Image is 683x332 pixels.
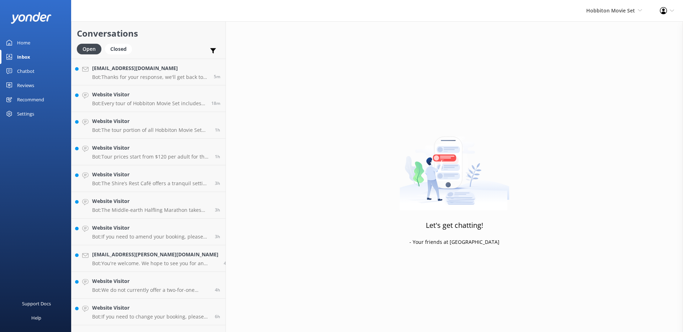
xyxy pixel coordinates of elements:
[92,100,206,107] p: Bot: Every tour of Hobbiton Movie Set includes a visit to The [GEOGRAPHIC_DATA].
[92,287,210,293] p: Bot: We do not currently offer a two-for-one admission discount. However, we have a family pass d...
[72,139,226,165] a: Website VisitorBot:Tour prices start from $120 per adult for the Hobbiton Movie Set guided tour. ...
[17,36,30,50] div: Home
[72,85,226,112] a: Website VisitorBot:Every tour of Hobbiton Movie Set includes a visit to The [GEOGRAPHIC_DATA].18m
[92,234,210,240] p: Bot: If you need to amend your booking, please contact our team at [EMAIL_ADDRESS][DOMAIN_NAME] o...
[72,245,226,272] a: [EMAIL_ADDRESS][PERSON_NAME][DOMAIN_NAME]Bot:You're welcome. We hope to see you for an adventure ...
[17,64,35,78] div: Chatbot
[72,219,226,245] a: Website VisitorBot:If you need to amend your booking, please contact our team at [EMAIL_ADDRESS][...
[92,127,210,133] p: Bot: The tour portion of all Hobbiton Movie Set tour experiences is approximately 2.5 hours long....
[72,165,226,192] a: Website VisitorBot:The Shire’s Rest Café offers a tranquil setting with classic country cafe meal...
[105,44,132,54] div: Closed
[399,122,509,210] img: artwork of a man stealing a conversation from at giant smartphone
[92,144,210,152] h4: Website Visitor
[17,78,34,92] div: Reviews
[215,314,220,320] span: Oct 03 2025 03:54am (UTC +13:00) Pacific/Auckland
[92,314,210,320] p: Bot: If you need to change your booking, please contact our team at [EMAIL_ADDRESS][DOMAIN_NAME] ...
[586,7,635,14] span: Hobbiton Movie Set
[92,277,210,285] h4: Website Visitor
[105,45,136,53] a: Closed
[215,234,220,240] span: Oct 03 2025 06:28am (UTC +13:00) Pacific/Auckland
[215,154,220,160] span: Oct 03 2025 08:17am (UTC +13:00) Pacific/Auckland
[215,180,220,186] span: Oct 03 2025 07:03am (UTC +13:00) Pacific/Auckland
[92,74,208,80] p: Bot: Thanks for your response, we'll get back to you as soon as we can during opening hours.
[92,197,210,205] h4: Website Visitor
[92,91,206,98] h4: Website Visitor
[72,272,226,299] a: Website VisitorBot:We do not currently offer a two-for-one admission discount. However, we have a...
[17,92,44,107] div: Recommend
[11,12,52,24] img: yonder-white-logo.png
[17,107,34,121] div: Settings
[215,207,220,213] span: Oct 03 2025 06:47am (UTC +13:00) Pacific/Auckland
[409,238,499,246] p: - Your friends at [GEOGRAPHIC_DATA]
[92,304,210,312] h4: Website Visitor
[72,299,226,325] a: Website VisitorBot:If you need to change your booking, please contact our team at [EMAIL_ADDRESS]...
[22,296,51,311] div: Support Docs
[92,117,210,125] h4: Website Visitor
[224,260,229,266] span: Oct 03 2025 05:51am (UTC +13:00) Pacific/Auckland
[72,192,226,219] a: Website VisitorBot:The Middle-earth Halfling Marathon takes participants on a journey through sit...
[211,100,220,106] span: Oct 03 2025 09:47am (UTC +13:00) Pacific/Auckland
[215,127,220,133] span: Oct 03 2025 08:23am (UTC +13:00) Pacific/Auckland
[92,154,210,160] p: Bot: Tour prices start from $120 per adult for the Hobbiton Movie Set guided tour. For more detai...
[92,64,208,72] h4: [EMAIL_ADDRESS][DOMAIN_NAME]
[214,74,220,80] span: Oct 03 2025 10:00am (UTC +13:00) Pacific/Auckland
[215,287,220,293] span: Oct 03 2025 05:07am (UTC +13:00) Pacific/Auckland
[92,251,218,258] h4: [EMAIL_ADDRESS][PERSON_NAME][DOMAIN_NAME]
[92,260,218,267] p: Bot: You're welcome. We hope to see you for an adventure soon!
[92,207,210,213] p: Bot: The Middle-earth Halfling Marathon takes participants on a journey through sites and scenes ...
[31,311,41,325] div: Help
[77,27,220,40] h2: Conversations
[92,180,210,187] p: Bot: The Shire’s Rest Café offers a tranquil setting with classic country cafe meals and a select...
[92,171,210,178] h4: Website Visitor
[77,44,101,54] div: Open
[77,45,105,53] a: Open
[92,224,210,232] h4: Website Visitor
[426,220,483,231] h3: Let's get chatting!
[72,112,226,139] a: Website VisitorBot:The tour portion of all Hobbiton Movie Set tour experiences is approximately 2...
[17,50,30,64] div: Inbox
[72,59,226,85] a: [EMAIL_ADDRESS][DOMAIN_NAME]Bot:Thanks for your response, we'll get back to you as soon as we can...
